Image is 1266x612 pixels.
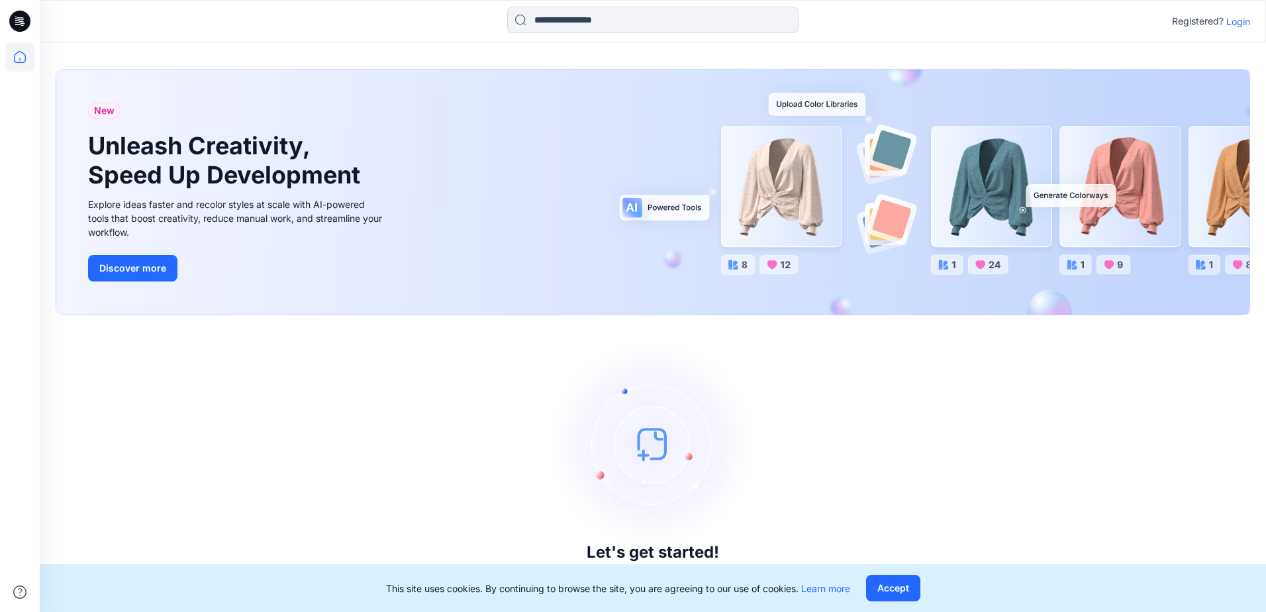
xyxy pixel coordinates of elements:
p: Registered? [1172,13,1224,29]
img: empty-state-image.svg [554,344,752,543]
button: Accept [866,575,920,601]
a: Learn more [801,583,850,594]
p: Login [1226,15,1250,28]
h3: Let's get started! [587,543,719,562]
div: Explore ideas faster and recolor styles at scale with AI-powered tools that boost creativity, red... [88,197,386,239]
p: This site uses cookies. By continuing to browse the site, you are agreeing to our use of cookies. [386,582,850,595]
button: Discover more [88,255,177,281]
span: New [94,103,115,119]
h1: Unleash Creativity, Speed Up Development [88,132,366,189]
a: Discover more [88,255,386,281]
